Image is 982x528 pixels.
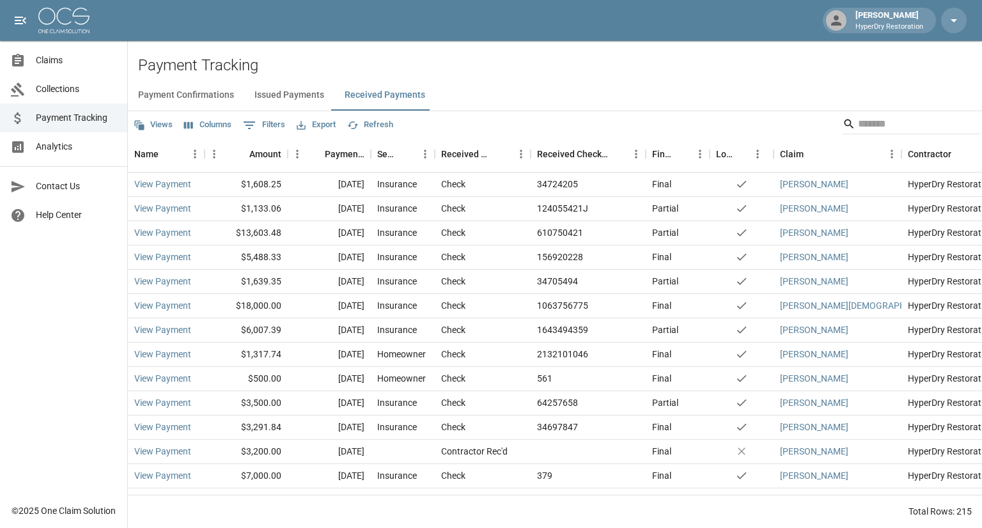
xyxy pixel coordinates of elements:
div: Name [128,136,205,172]
a: View Payment [134,493,191,506]
span: Help Center [36,208,117,222]
div: Insurance [377,226,417,239]
a: [PERSON_NAME] [780,251,848,263]
button: Sort [494,145,511,163]
div: Partial [652,226,678,239]
div: Insurance [377,493,417,506]
a: View Payment [134,396,191,409]
div: [DATE] [288,488,371,513]
div: Check [441,251,465,263]
div: Partial [652,323,678,336]
div: Check [441,178,465,190]
button: Menu [205,144,224,164]
div: Check [441,372,465,385]
div: Received Method [441,136,494,172]
a: [PERSON_NAME] [780,348,848,361]
div: Insurance [377,299,417,312]
div: [DATE] [288,415,371,440]
a: View Payment [134,323,191,336]
button: Menu [690,144,710,164]
span: Claims [36,54,117,67]
div: Homeowner [377,348,426,361]
button: Menu [882,144,901,164]
a: View Payment [134,299,191,312]
a: View Payment [134,421,191,433]
a: View Payment [134,275,191,288]
div: Final [652,469,671,482]
div: Check [441,275,465,288]
button: Menu [416,144,435,164]
div: Received Check Number [531,136,646,172]
button: Menu [511,144,531,164]
a: [PERSON_NAME] [780,372,848,385]
div: 2132101046 [537,348,588,361]
a: [PERSON_NAME][DEMOGRAPHIC_DATA] [780,299,942,312]
div: 561 [537,372,552,385]
div: Final/Partial [646,136,710,172]
div: Contractor [908,136,951,172]
div: $3,291.84 [205,415,288,440]
button: Menu [748,144,767,164]
button: Show filters [240,115,288,136]
div: $7,000.00 [205,464,288,488]
button: Menu [185,144,205,164]
span: Contact Us [36,180,117,193]
a: View Payment [134,469,191,482]
div: Search [843,114,979,137]
a: View Payment [134,348,191,361]
a: View Payment [134,226,191,239]
div: [DATE] [288,173,371,197]
a: [PERSON_NAME] [780,469,848,482]
button: Sort [307,145,325,163]
span: Payment Tracking [36,111,117,125]
div: $1,608.25 [205,173,288,197]
div: Insurance [377,396,417,409]
div: $5,488.33 [205,245,288,270]
div: Claim [774,136,901,172]
div: Final [652,445,671,458]
div: Check [441,493,465,506]
div: [DATE] [288,318,371,343]
div: $3,200.00 [205,440,288,464]
div: Check [441,469,465,482]
div: Final [652,251,671,263]
div: Final [652,299,671,312]
button: Menu [288,144,307,164]
div: Amount [249,136,281,172]
a: [PERSON_NAME] [780,202,848,215]
button: Menu [627,144,646,164]
button: Received Payments [334,80,435,111]
div: Payment Date [325,136,364,172]
button: Export [293,115,339,135]
img: ocs-logo-white-transparent.png [38,8,90,33]
div: Insurance [377,202,417,215]
div: Final/Partial [652,136,673,172]
div: Partial [652,275,678,288]
div: [DATE] [288,221,371,245]
button: Payment Confirmations [128,80,244,111]
div: [DATE] [288,367,371,391]
div: [DATE] [288,464,371,488]
span: Collections [36,82,117,96]
div: 1063756775 [537,299,588,312]
button: Refresh [344,115,396,135]
a: View Payment [134,202,191,215]
div: [DATE] [288,294,371,318]
div: $1,727.14 [205,488,288,513]
button: Issued Payments [244,80,334,111]
div: $1,639.35 [205,270,288,294]
div: Partial [652,396,678,409]
a: View Payment [134,251,191,263]
div: Insurance [377,178,417,190]
p: HyperDry Restoration [855,22,923,33]
button: Sort [951,145,969,163]
div: [PERSON_NAME] [850,9,928,32]
div: Final [652,178,671,190]
button: Select columns [181,115,235,135]
div: $1,133.06 [205,197,288,221]
div: Lockbox [716,136,734,172]
div: 610750421 [537,226,583,239]
div: Final [652,372,671,385]
a: View Payment [134,178,191,190]
a: [PERSON_NAME] [780,396,848,409]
